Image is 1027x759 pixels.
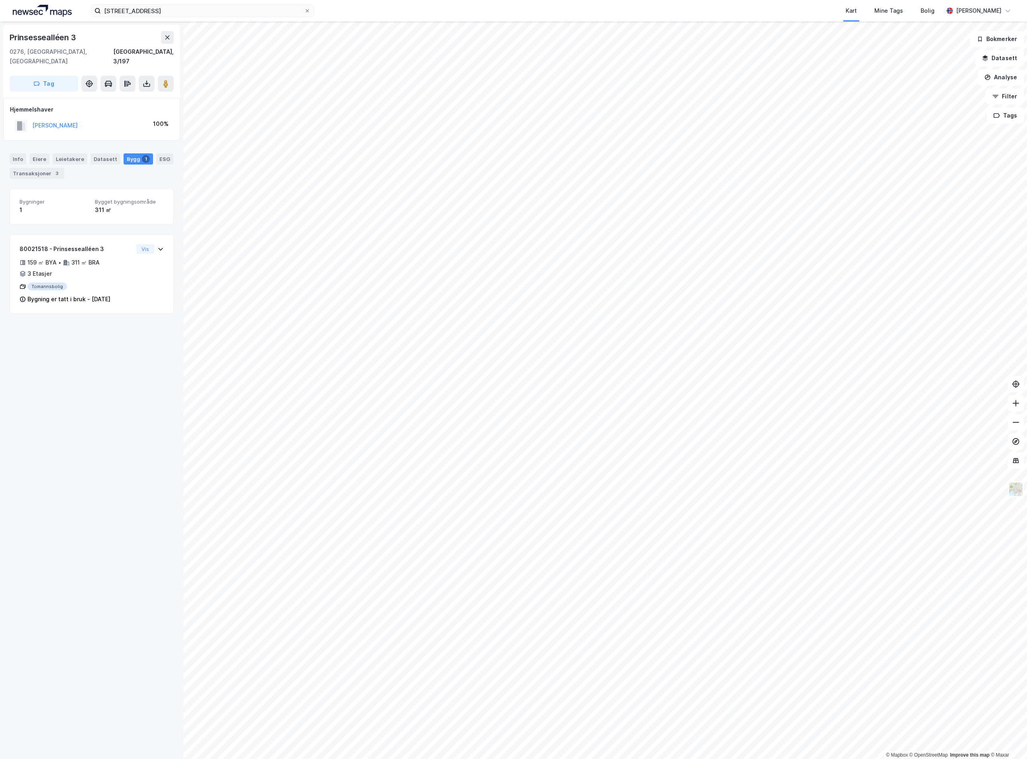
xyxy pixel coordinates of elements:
[970,31,1024,47] button: Bokmerker
[13,5,72,17] img: logo.a4113a55bc3d86da70a041830d287a7e.svg
[95,198,164,205] span: Bygget bygningsområde
[27,294,110,304] div: Bygning er tatt i bruk - [DATE]
[142,155,150,163] div: 1
[153,119,169,129] div: 100%
[27,258,57,267] div: 159 ㎡ BYA
[950,752,990,758] a: Improve this map
[20,198,88,205] span: Bygninger
[90,153,120,165] div: Datasett
[58,259,61,266] div: •
[10,168,64,179] div: Transaksjoner
[987,721,1027,759] iframe: Chat Widget
[886,752,908,758] a: Mapbox
[71,258,100,267] div: 311 ㎡ BRA
[20,205,88,215] div: 1
[124,153,153,165] div: Bygg
[53,169,61,177] div: 3
[986,88,1024,104] button: Filter
[978,69,1024,85] button: Analyse
[909,752,948,758] a: OpenStreetMap
[101,5,304,17] input: Søk på adresse, matrikkel, gårdeiere, leietakere eller personer
[113,47,174,66] div: [GEOGRAPHIC_DATA], 3/197
[921,6,935,16] div: Bolig
[20,244,133,254] div: 80021518 - Prinsessealléen 3
[874,6,903,16] div: Mine Tags
[975,50,1024,66] button: Datasett
[846,6,857,16] div: Kart
[956,6,1001,16] div: [PERSON_NAME]
[10,153,26,165] div: Info
[10,105,173,114] div: Hjemmelshaver
[10,47,113,66] div: 0276, [GEOGRAPHIC_DATA], [GEOGRAPHIC_DATA]
[987,108,1024,124] button: Tags
[156,153,173,165] div: ESG
[10,31,78,44] div: Prinsessealléen 3
[10,76,78,92] button: Tag
[53,153,87,165] div: Leietakere
[987,721,1027,759] div: Kontrollprogram for chat
[1008,482,1023,497] img: Z
[29,153,49,165] div: Eiere
[95,205,164,215] div: 311 ㎡
[136,244,154,254] button: Vis
[27,269,52,278] div: 3 Etasjer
